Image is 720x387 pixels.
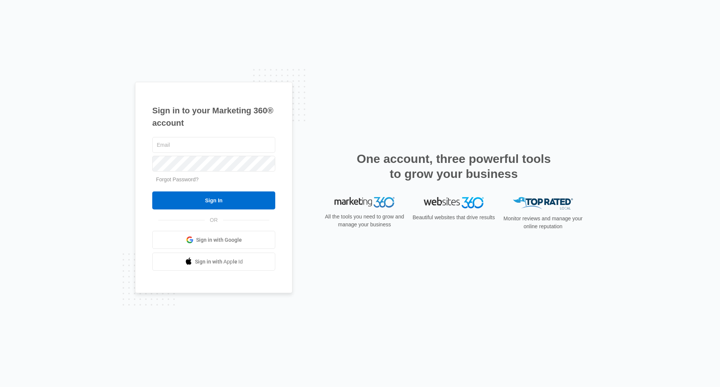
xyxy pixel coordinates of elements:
a: Sign in with Apple Id [152,253,275,271]
h1: Sign in to your Marketing 360® account [152,104,275,129]
span: Sign in with Google [196,236,242,244]
span: Sign in with Apple Id [195,258,243,266]
img: Top Rated Local [513,197,573,209]
img: Websites 360 [424,197,484,208]
input: Email [152,137,275,153]
span: OR [205,216,223,224]
p: All the tools you need to grow and manage your business [322,213,406,229]
a: Sign in with Google [152,231,275,249]
h2: One account, three powerful tools to grow your business [354,151,553,181]
p: Monitor reviews and manage your online reputation [501,215,585,230]
a: Forgot Password? [156,176,199,182]
p: Beautiful websites that drive results [412,214,496,221]
input: Sign In [152,191,275,209]
img: Marketing 360 [334,197,394,208]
